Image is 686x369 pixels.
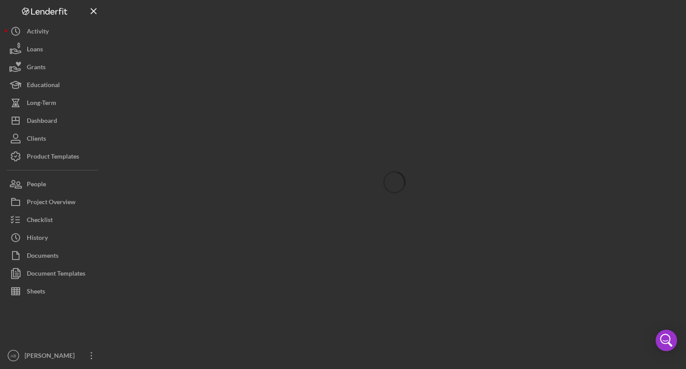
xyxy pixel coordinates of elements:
[4,76,103,94] button: Educational
[4,175,103,193] button: People
[27,112,57,132] div: Dashboard
[4,193,103,211] button: Project Overview
[4,94,103,112] button: Long-Term
[4,147,103,165] button: Product Templates
[4,282,103,300] button: Sheets
[656,330,677,351] div: Open Intercom Messenger
[27,193,75,213] div: Project Overview
[4,247,103,264] button: Documents
[27,175,46,195] div: People
[27,229,48,249] div: History
[27,282,45,302] div: Sheets
[22,347,80,367] div: [PERSON_NAME]
[4,22,103,40] button: Activity
[27,76,60,96] div: Educational
[27,247,59,267] div: Documents
[4,229,103,247] button: History
[4,58,103,76] button: Grants
[27,211,53,231] div: Checklist
[4,347,103,365] button: AB[PERSON_NAME]
[27,130,46,150] div: Clients
[4,264,103,282] button: Document Templates
[27,264,85,285] div: Document Templates
[11,353,17,358] text: AB
[27,58,46,78] div: Grants
[27,40,43,60] div: Loans
[4,112,103,130] button: Dashboard
[4,211,103,229] button: Checklist
[4,130,103,147] button: Clients
[27,94,56,114] div: Long-Term
[27,22,49,42] div: Activity
[4,40,103,58] button: Loans
[27,147,79,168] div: Product Templates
